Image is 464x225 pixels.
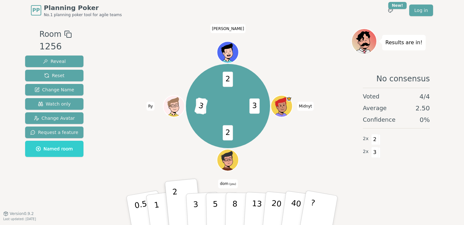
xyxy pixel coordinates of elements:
span: 4 / 4 [420,92,430,101]
span: Change Name [34,87,74,93]
span: Watch only [38,101,71,107]
span: Click to change your name [210,24,246,33]
span: Room [39,28,61,40]
span: Confidence [363,115,395,124]
span: 2 x [363,148,369,155]
span: Voted [363,92,380,101]
span: Change Avatar [34,115,75,121]
div: 1256 [39,40,72,53]
span: No.1 planning poker tool for agile teams [44,12,122,17]
span: 2 [223,125,233,140]
span: 3 [250,98,260,114]
button: Request a feature [25,127,83,138]
button: Reveal [25,56,83,67]
p: 2 [172,187,180,222]
button: Change Avatar [25,112,83,124]
span: Reset [44,72,64,79]
span: 2 [223,72,233,87]
span: 0 % [420,115,430,124]
span: Named room [36,146,73,152]
span: 2 x [363,135,369,142]
button: Change Name [25,84,83,96]
span: (you) [228,183,236,186]
p: Results are in! [385,38,422,47]
span: 3 [371,147,379,158]
span: No consensus [376,74,430,84]
span: Version 0.9.2 [10,211,34,216]
div: New! [388,2,407,9]
span: 2.50 [415,104,430,113]
span: PP [32,6,40,14]
span: Click to change your name [297,102,314,111]
span: Click to change your name [218,179,237,188]
span: Planning Poker [44,3,122,12]
span: 5 [196,98,207,114]
a: PPPlanning PokerNo.1 planning poker tool for agile teams [31,3,122,17]
span: Click to change your name [147,102,155,111]
a: Log in [409,5,433,16]
span: Request a feature [30,129,78,136]
span: 3 [194,97,208,115]
button: Version0.9.2 [3,211,34,216]
button: New! [385,5,396,16]
span: Average [363,104,387,113]
button: Reset [25,70,83,81]
span: Reveal [43,58,66,65]
button: Named room [25,141,83,157]
span: Last updated: [DATE] [3,217,36,221]
span: 2 [371,134,379,145]
span: Midnyt is the host [286,96,292,101]
button: Watch only [25,98,83,110]
button: Click to change your avatar [218,150,238,170]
